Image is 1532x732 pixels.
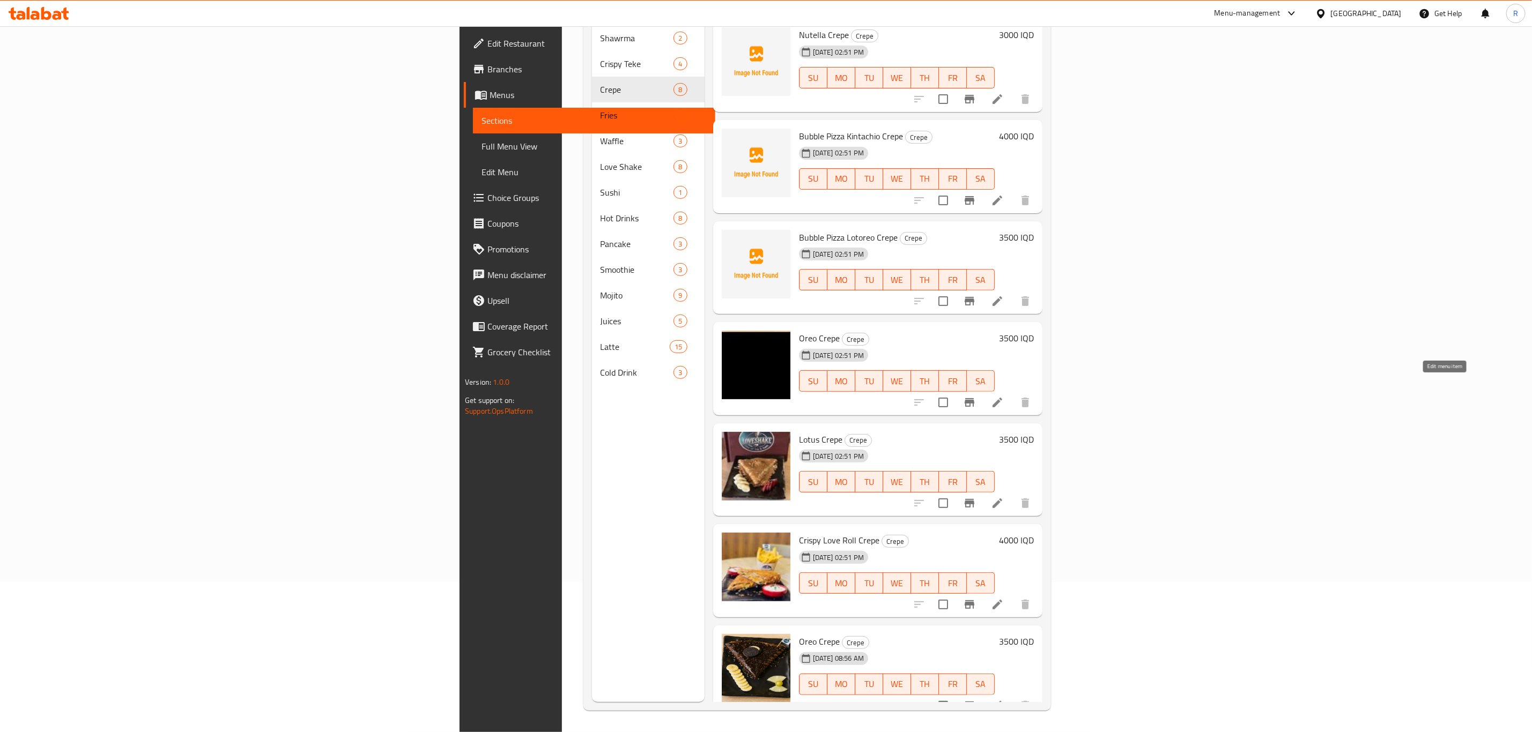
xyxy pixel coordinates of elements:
span: WE [887,576,907,591]
span: FR [943,374,963,389]
button: FR [939,471,967,492]
button: Branch-specific-item [957,592,982,617]
span: WE [887,70,907,86]
div: Sushi [601,186,674,199]
button: delete [1012,592,1038,617]
span: Menus [490,88,707,101]
span: Crepe [845,434,871,446]
span: Nutella Crepe [799,27,849,43]
div: Crepe [900,232,927,245]
span: [DATE] 02:51 PM [809,148,868,158]
button: MO [827,572,855,594]
button: Branch-specific-item [957,693,982,719]
button: FR [939,572,967,594]
span: TU [860,576,879,591]
button: SA [967,572,995,594]
a: Menus [464,82,715,108]
span: WE [887,676,907,692]
span: Mojito [601,289,674,302]
div: Crispy Teke4 [592,51,705,77]
a: Menu disclaimer [464,262,715,288]
button: SU [799,370,827,392]
span: TH [915,576,935,591]
button: TH [911,168,939,190]
button: TU [855,674,883,695]
div: Waffle3 [592,128,705,154]
a: Coverage Report [464,313,715,339]
button: MO [827,674,855,695]
span: TH [915,474,935,490]
span: TH [915,676,935,692]
button: SU [799,269,827,290]
div: items [674,57,687,70]
div: items [674,135,687,147]
span: SA [971,676,990,692]
div: items [670,340,687,353]
span: TH [915,374,935,389]
span: TH [915,171,935,186]
span: Crepe [842,333,869,346]
span: Crispy Teke [601,57,674,70]
div: items [674,263,687,276]
button: delete [1012,490,1038,516]
span: SA [971,70,990,86]
button: WE [883,674,911,695]
span: MO [832,576,851,591]
a: Edit menu item [991,295,1004,308]
span: R [1513,8,1518,19]
button: WE [883,370,911,392]
button: TH [911,370,939,392]
span: FR [943,171,963,186]
button: TU [855,471,883,492]
a: Branches [464,56,715,82]
span: WE [887,272,907,288]
span: Shawrma [601,32,674,44]
button: MO [827,471,855,492]
span: SA [971,576,990,591]
img: Lotus Crepe [722,432,790,501]
img: Oreo Crepe [722,634,790,703]
span: Branches [487,63,707,76]
div: Mojito9 [592,282,705,308]
button: Branch-specific-item [957,490,982,516]
span: Select to update [932,189,954,212]
span: FR [943,272,963,288]
div: Pancake [601,237,674,250]
button: TU [855,572,883,594]
span: Edit Restaurant [487,37,707,50]
button: TH [911,572,939,594]
div: items [674,237,687,250]
button: SA [967,674,995,695]
span: SU [804,374,823,389]
div: [GEOGRAPHIC_DATA] [1331,8,1402,19]
span: MO [832,474,851,490]
div: Fries2 [592,102,705,128]
span: SA [971,474,990,490]
button: TU [855,168,883,190]
button: delete [1012,390,1038,415]
a: Support.OpsPlatform [465,404,533,418]
span: WE [887,171,907,186]
button: TU [855,370,883,392]
div: Cold Drink [601,366,674,379]
span: FR [943,576,963,591]
span: 9 [674,290,686,301]
span: SU [804,171,823,186]
span: Oreo Crepe [799,330,840,346]
span: Sections [482,114,707,127]
div: Crepe [601,83,674,96]
button: MO [827,168,855,190]
span: WE [887,374,907,389]
span: 15 [670,342,686,352]
span: Crepe [882,535,908,548]
div: items [674,160,687,173]
span: 2 [674,33,686,43]
span: Select to update [932,492,954,514]
button: delete [1012,86,1038,112]
span: 3 [674,239,686,249]
span: [DATE] 08:56 AM [809,653,868,663]
button: WE [883,168,911,190]
h6: 4000 IQD [999,533,1034,548]
span: Juices [601,315,674,327]
div: items [674,186,687,199]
